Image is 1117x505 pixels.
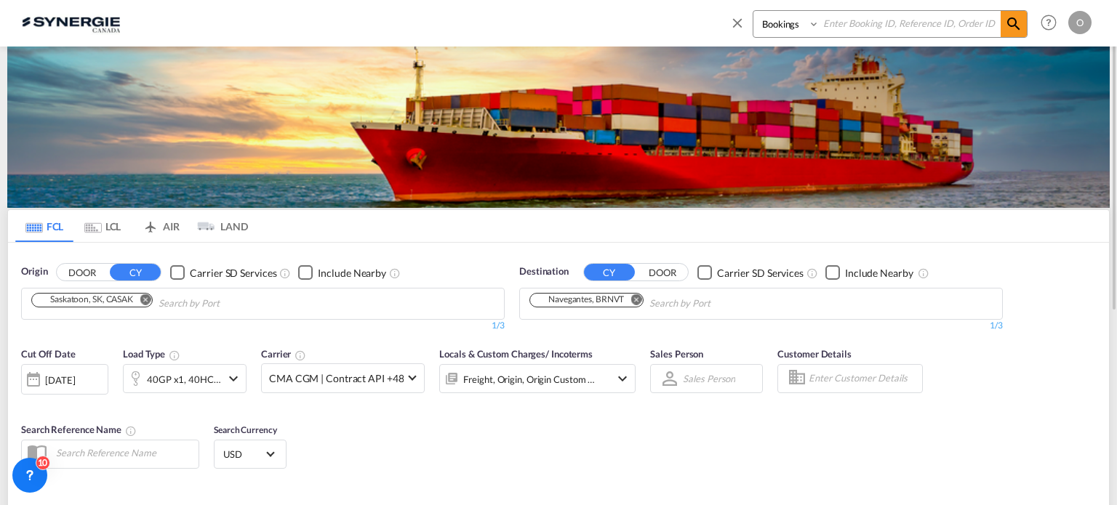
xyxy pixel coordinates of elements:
[73,210,132,242] md-tab-item: LCL
[519,320,1003,332] div: 1/3
[170,264,276,280] md-checkbox: Checkbox No Ink
[637,264,688,281] button: DOOR
[190,266,276,280] div: Carrier SD Services
[36,294,133,306] div: Saskatoon, SK, CASAK
[1068,11,1092,34] div: O
[825,264,913,280] md-checkbox: Checkbox No Ink
[123,348,180,360] span: Load Type
[21,364,108,395] div: [DATE]
[806,267,818,279] md-icon: Unchecked: Search for CY (Container Yard) services for all selected carriers.Checked : Search for...
[15,210,248,242] md-pagination-wrapper: Use the left and right arrow keys to navigate between tabs
[147,369,221,389] div: 40GP x1 40HC x1
[269,371,404,386] span: CMA CGM | Contract API +48
[110,264,161,280] button: CY
[729,15,745,31] md-icon: icon-close
[49,442,199,464] input: Search Reference Name
[123,364,247,393] div: 40GP x1 40HC x1icon-chevron-down
[1036,10,1068,36] div: Help
[439,364,636,393] div: Freight Origin Origin Custom Destination Destination Custom Factory Stuffingicon-chevron-down
[535,294,627,306] div: Press delete to remove this chip.
[519,264,569,279] span: Destination
[389,267,401,279] md-icon: Unchecked: Ignores neighbouring ports when fetching rates.Checked : Includes neighbouring ports w...
[439,348,593,360] span: Locals & Custom Charges
[142,218,159,229] md-icon: icon-airplane
[1001,11,1027,37] span: icon-magnify
[729,10,753,45] span: icon-close
[681,368,737,389] md-select: Sales Person
[697,264,804,280] md-checkbox: Checkbox No Ink
[21,424,137,435] span: Search Reference Name
[21,392,32,412] md-datepicker: Select
[820,11,1001,36] input: Enter Booking ID, Reference ID, Order ID
[545,348,593,360] span: / Incoterms
[463,369,596,389] div: Freight Origin Origin Custom Destination Destination Custom Factory Stuffing
[159,292,297,315] input: Chips input.
[845,266,913,280] div: Include Nearby
[222,443,279,464] md-select: Select Currency: $ USDUnited States Dollar
[22,7,120,39] img: 1f56c880d42311ef80fc7dca854c8e59.png
[809,368,918,389] input: Enter Customer Details
[318,266,386,280] div: Include Nearby
[279,267,291,279] md-icon: Unchecked: Search for CY (Container Yard) services for all selected carriers.Checked : Search for...
[717,266,804,280] div: Carrier SD Services
[130,294,152,308] button: Remove
[223,448,264,461] span: USD
[584,264,635,280] button: CY
[295,350,306,361] md-icon: The selected Trucker/Carrierwill be displayed in the rate results If the rates are from another f...
[614,370,631,387] md-icon: icon-chevron-down
[650,348,703,360] span: Sales Person
[214,424,277,435] span: Search Currency
[918,267,929,279] md-icon: Unchecked: Ignores neighbouring ports when fetching rates.Checked : Includes neighbouring ports w...
[169,350,180,361] md-icon: icon-information-outline
[190,210,248,242] md-tab-item: LAND
[527,288,793,315] md-chips-wrap: Chips container. Use arrow keys to select chips.
[15,210,73,242] md-tab-item: FCL
[535,294,624,306] div: Navegantes, BRNVT
[298,264,386,280] md-checkbox: Checkbox No Ink
[21,264,47,279] span: Origin
[57,264,108,281] button: DOOR
[649,292,788,315] input: Chips input.
[777,348,851,360] span: Customer Details
[29,288,303,315] md-chips-wrap: Chips container. Use arrow keys to select chips.
[621,294,643,308] button: Remove
[1005,15,1022,33] md-icon: icon-magnify
[125,425,137,437] md-icon: Your search will be saved by the below given name
[132,210,190,242] md-tab-item: AIR
[36,294,136,306] div: Press delete to remove this chip.
[7,47,1110,208] img: LCL+%26+FCL+BACKGROUND.png
[45,373,75,387] div: [DATE]
[261,348,306,360] span: Carrier
[1036,10,1061,35] span: Help
[225,370,242,387] md-icon: icon-chevron-down
[21,348,76,360] span: Cut Off Date
[21,320,505,332] div: 1/3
